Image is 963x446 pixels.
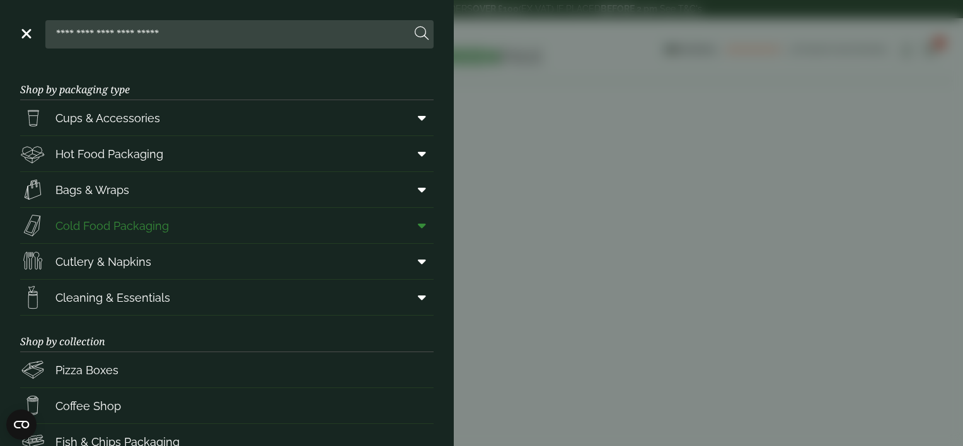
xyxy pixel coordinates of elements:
img: Deli_box.svg [20,141,45,166]
a: Cups & Accessories [20,100,434,135]
img: Pizza_boxes.svg [20,357,45,382]
h3: Shop by packaging type [20,64,434,100]
h3: Shop by collection [20,316,434,352]
a: Cutlery & Napkins [20,244,434,279]
img: PintNhalf_cup.svg [20,105,45,130]
span: Bags & Wraps [55,181,129,198]
a: Cold Food Packaging [20,208,434,243]
a: Pizza Boxes [20,352,434,387]
img: HotDrink_paperCup.svg [20,393,45,418]
span: Coffee Shop [55,397,121,415]
span: Pizza Boxes [55,362,118,379]
img: open-wipe.svg [20,285,45,310]
a: Hot Food Packaging [20,136,434,171]
a: Bags & Wraps [20,172,434,207]
span: Cold Food Packaging [55,217,169,234]
a: Coffee Shop [20,388,434,423]
a: Cleaning & Essentials [20,280,434,315]
span: Cutlery & Napkins [55,253,151,270]
span: Cleaning & Essentials [55,289,170,306]
button: Open CMP widget [6,409,37,440]
span: Cups & Accessories [55,110,160,127]
img: Sandwich_box.svg [20,213,45,238]
span: Hot Food Packaging [55,146,163,163]
img: Paper_carriers.svg [20,177,45,202]
img: Cutlery.svg [20,249,45,274]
